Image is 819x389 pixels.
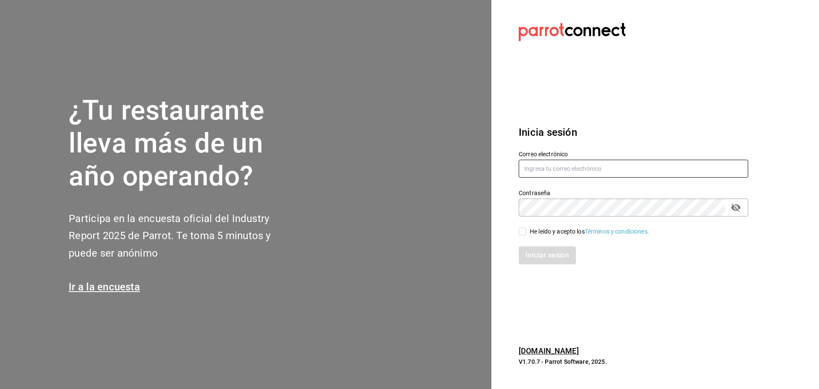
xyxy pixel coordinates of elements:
[69,210,299,262] h2: Participa en la encuesta oficial del Industry Report 2025 de Parrot. Te toma 5 minutos y puede se...
[519,357,748,366] p: V1.70.7 - Parrot Software, 2025.
[519,151,748,157] label: Correo electrónico
[519,346,579,355] a: [DOMAIN_NAME]
[69,94,299,193] h1: ¿Tu restaurante lleva más de un año operando?
[519,125,748,140] h3: Inicia sesión
[69,281,140,293] a: Ir a la encuesta
[585,228,649,235] a: Términos y condiciones.
[530,227,649,236] div: He leído y acepto los
[729,200,743,215] button: passwordField
[519,190,748,196] label: Contraseña
[519,160,748,178] input: Ingresa tu correo electrónico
